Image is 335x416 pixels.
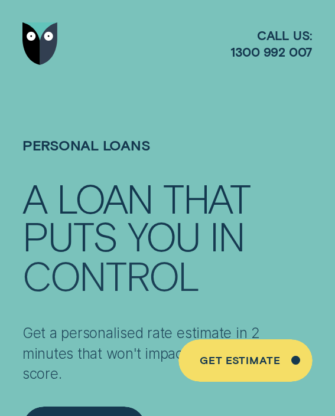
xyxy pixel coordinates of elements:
[22,257,199,294] div: CONTROL
[163,179,251,217] div: THAT
[57,179,153,217] div: LOAN
[230,27,313,44] span: Call us:
[22,323,279,385] p: Get a personalised rate estimate in 2 minutes that won't impact your credit score.
[210,218,245,256] div: IN
[128,218,200,256] div: YOU
[22,179,304,292] h4: A LOAN THAT PUTS YOU IN CONTROL
[22,218,118,256] div: PUTS
[22,179,47,217] div: A
[22,136,313,179] h1: Personal Loans
[230,44,313,61] span: 1300 992 007
[230,27,313,61] a: Call us:1300 992 007
[22,22,58,65] img: Wisr
[178,339,313,382] a: Get Estimate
